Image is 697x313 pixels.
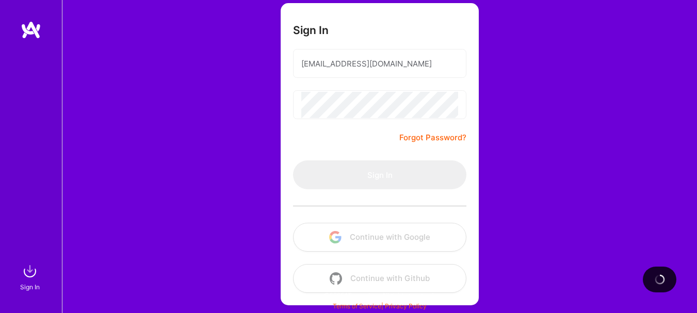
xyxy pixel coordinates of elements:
a: Terms of Service [333,302,381,310]
img: icon [329,231,342,243]
input: Email... [301,51,458,77]
button: Sign In [293,160,466,189]
div: Sign In [20,282,40,292]
img: logo [21,21,41,39]
button: Continue with Github [293,264,466,293]
div: © 2025 ATeams Inc., All rights reserved. [62,282,697,308]
a: Forgot Password? [399,131,466,144]
img: sign in [20,261,40,282]
h3: Sign In [293,24,329,37]
img: icon [330,272,342,285]
img: loading [652,272,667,287]
button: Continue with Google [293,223,466,252]
a: sign inSign In [22,261,40,292]
span: | [333,302,427,310]
a: Privacy Policy [385,302,427,310]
